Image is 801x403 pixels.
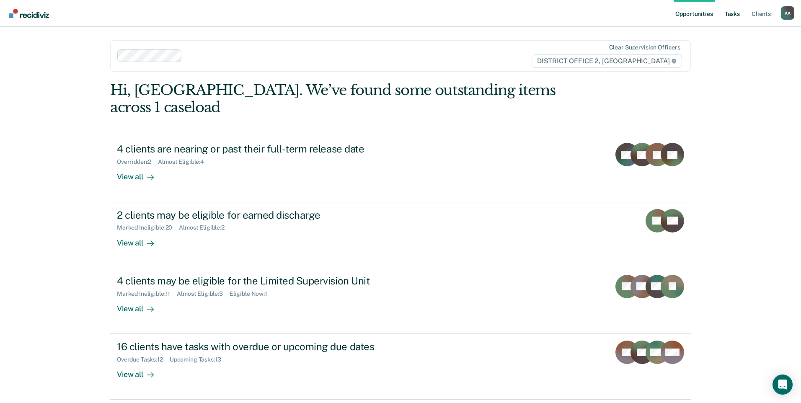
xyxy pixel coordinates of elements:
div: 4 clients are nearing or past their full-term release date [117,143,411,155]
div: Eligible Now : 1 [230,290,274,297]
div: 16 clients have tasks with overdue or upcoming due dates [117,341,411,353]
div: Overdue Tasks : 12 [117,356,170,363]
div: Almost Eligible : 4 [158,158,211,165]
a: 2 clients may be eligible for earned dischargeMarked Ineligible:20Almost Eligible:2View all [110,202,691,268]
div: Hi, [GEOGRAPHIC_DATA]. We’ve found some outstanding items across 1 caseload [110,82,575,116]
div: Upcoming Tasks : 13 [170,356,228,363]
div: Open Intercom Messenger [773,375,793,395]
div: Almost Eligible : 2 [179,224,231,231]
div: Marked Ineligible : 11 [117,290,177,297]
div: Overridden : 2 [117,158,158,165]
div: View all [117,297,164,313]
div: View all [117,165,164,182]
span: DISTRICT OFFICE 2, [GEOGRAPHIC_DATA] [532,54,682,68]
a: 4 clients may be eligible for the Limited Supervision UnitMarked Ineligible:11Almost Eligible:3El... [110,268,691,334]
div: View all [117,363,164,380]
div: Almost Eligible : 3 [177,290,230,297]
a: 16 clients have tasks with overdue or upcoming due datesOverdue Tasks:12Upcoming Tasks:13View all [110,334,691,400]
div: 4 clients may be eligible for the Limited Supervision Unit [117,275,411,287]
a: 4 clients are nearing or past their full-term release dateOverridden:2Almost Eligible:4View all [110,136,691,202]
div: Marked Ineligible : 20 [117,224,179,231]
div: View all [117,231,164,248]
div: Clear supervision officers [609,44,680,51]
img: Recidiviz [9,9,49,18]
div: A A [781,6,794,20]
div: 2 clients may be eligible for earned discharge [117,209,411,221]
button: Profile dropdown button [781,6,794,20]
